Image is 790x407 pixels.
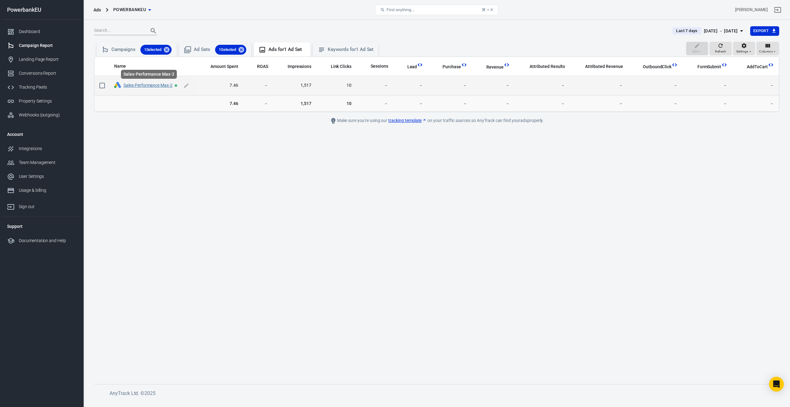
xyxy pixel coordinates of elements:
[288,63,312,70] span: The number of times your ads were on screen.
[215,47,240,53] span: 1 Selected
[633,82,678,89] span: －
[715,49,726,54] span: Refresh
[2,197,81,214] a: Sign out
[704,27,738,35] div: [DATE] － [DATE]
[697,64,721,70] span: FormSubmit
[113,6,146,14] span: PowerbankEU
[361,82,388,89] span: －
[667,26,750,36] button: Last 7 days[DATE] － [DATE]
[123,83,173,87] span: Sales-Performance Max-2
[688,82,727,89] span: －
[733,42,755,55] button: Settings
[633,100,678,107] span: －
[585,63,623,70] span: The total revenue attributed according to your ad network (Facebook, Google, etc.)
[386,7,414,12] span: Find anything...
[2,80,81,94] a: Tracking Pixels
[709,42,732,55] button: Refresh
[140,47,165,53] span: 1 Selected
[19,98,76,104] div: Property Settings
[434,64,461,70] span: Purchase
[19,159,76,166] div: Team Management
[504,62,510,68] svg: This column is calculated from AnyTrack real-time data
[19,145,76,152] div: Integrations
[94,27,143,35] input: Search...
[321,100,351,107] span: 10
[280,63,312,70] span: The number of times your ads were on screen.
[398,82,423,89] span: －
[2,25,81,39] a: Dashboard
[257,64,268,70] span: ROAS
[2,183,81,197] a: Usage & billing
[19,70,76,77] div: Conversions Report
[688,100,727,107] span: －
[94,7,101,13] div: Ads
[361,100,388,107] span: －
[323,63,352,70] span: The number of clicks on links within the ad that led to advertiser-specified destinations
[407,64,417,70] span: Lead
[635,64,671,70] span: OutboundClick
[585,64,623,70] span: Attributed Revenue
[737,100,774,107] span: －
[194,45,246,55] div: Ad Sets
[210,63,238,70] span: The estimated total amount of money you've spent on your campaign, ad set or ad during its schedule.
[19,112,76,118] div: Webhooks (outgoing)
[19,84,76,90] div: Tracking Pixels
[2,52,81,66] a: Landing Page Report
[140,45,172,55] div: 1Selected
[321,82,351,89] span: 10
[736,49,748,54] span: Settings
[215,45,247,55] div: 1Selected
[486,63,504,71] span: Total revenue calculated by AnyTrack.
[111,4,153,15] button: PowerbankEU
[477,82,510,89] span: －
[248,82,268,89] span: －
[268,46,306,53] div: Ads for 1 Ad Set
[388,117,426,124] a: tracking template
[530,64,565,70] span: Attributed Results
[2,39,81,52] a: Campaign Report
[19,42,76,49] div: Campaign Report
[257,63,268,70] span: The total return on ad spend
[201,100,238,107] span: 7.46
[750,26,779,36] button: Export
[747,64,768,70] span: AddToCart
[328,46,373,53] div: Keywords for 1 Ad Set
[417,62,423,68] svg: This column is calculated from AnyTrack real-time data
[94,57,779,112] div: scrollable content
[2,219,81,234] li: Support
[735,6,768,13] div: Account id: euM9DEON
[2,170,81,183] a: User Settings
[482,7,493,12] div: ⌘ + K
[530,63,565,70] span: The total conversions attributed according to your ad network (Facebook, Google, etc.)
[121,70,177,79] div: Sales-Performance Max-2
[674,28,700,34] span: Last 7 days
[111,45,172,55] div: Campaigns
[375,5,498,15] button: Find anything...⌘ + K
[288,64,312,70] span: Impressions
[202,63,238,70] span: The estimated total amount of money you've spent on your campaign, ad set or ad during its schedule.
[19,237,76,244] div: Documentation and Help
[114,63,134,69] span: Name
[399,64,417,70] span: Lead
[19,173,76,180] div: User Settings
[477,100,510,107] span: －
[2,108,81,122] a: Webhooks (outgoing)
[486,64,504,70] span: Revenue
[643,64,671,70] span: OutboundClick
[114,82,121,89] div: Google Ads
[19,203,76,210] div: Sign out
[739,64,768,70] span: AddToCart
[278,100,311,107] span: 1,517
[520,100,565,107] span: －
[478,63,504,71] span: Total revenue calculated by AnyTrack.
[520,82,565,89] span: －
[19,28,76,35] div: Dashboard
[249,63,268,70] span: The total return on ad spend
[433,100,467,107] span: －
[19,56,76,63] div: Landing Page Report
[575,82,623,89] span: －
[769,377,784,392] div: Open Intercom Messenger
[522,63,565,70] span: The total conversions attributed according to your ad network (Facebook, Google, etc.)
[201,82,238,89] span: 7.46
[114,63,126,69] span: Name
